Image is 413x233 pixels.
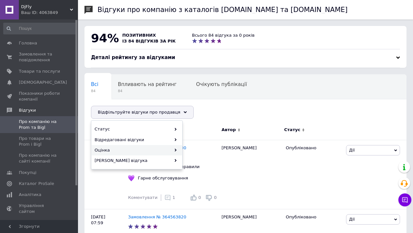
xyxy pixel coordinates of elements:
div: [PERSON_NAME] відгука [92,155,182,166]
span: Автор [222,127,236,133]
span: Покупці [19,170,36,176]
span: Дії [349,148,355,153]
span: Про товари на Prom і Bigl [19,136,60,147]
div: Відредаговані відгуки [92,135,182,145]
div: Опубліковані без коментаря [84,99,170,124]
span: 0 [198,195,201,200]
span: Управління сайтом [19,203,60,215]
div: [DATE] 19:00 [84,140,128,209]
span: Каталог ProSale [19,181,54,187]
span: Про компанію на Prom та Bigl [19,119,60,130]
span: Головна [19,40,37,46]
span: Товари та послуги [19,68,60,74]
span: Коментувати [128,195,157,200]
div: [PERSON_NAME] [218,140,283,209]
div: Гарне обслуговування [136,175,189,181]
span: Дії [349,217,355,222]
span: Замовлення та повідомлення [19,51,60,63]
div: Деталі рейтингу за відгуками [91,54,400,61]
img: :purple_heart: [128,175,135,181]
span: Всі [91,81,98,87]
input: Пошук [3,23,77,34]
span: Статус [284,127,301,133]
span: Впливають на рейтинг [118,81,177,87]
div: Всього 84 відгука за 0 років [192,32,255,38]
span: Відгуки [19,107,36,113]
span: 0 [214,195,216,200]
div: Ваш ID: 4063849 [21,10,78,16]
span: 94% [91,31,119,45]
span: [DEMOGRAPHIC_DATA] [19,80,67,85]
a: Замовлення № 364563820 [128,215,186,219]
span: Деталі рейтингу за відгуками [91,55,175,60]
div: Опубліковано [286,214,342,220]
span: Показники роботи компанії [19,91,60,102]
button: Чат з покупцем [398,193,411,206]
span: 84 [118,89,177,93]
span: із 84 відгуків за рік [122,39,176,43]
div: Статус [92,124,182,134]
span: Очікують публікації [196,81,247,87]
span: Про компанію на сайті компанії [19,153,60,164]
span: 84 [91,89,98,93]
h1: Відгуки про компанію з каталогів [DOMAIN_NAME] та [DOMAIN_NAME] [97,6,348,14]
span: Відфільтруйте відгуки про продавця [98,110,180,115]
div: Опубліковано [286,145,342,151]
span: Опубліковані без комен... [91,106,157,112]
span: 1 [173,195,175,200]
span: Аналітика [19,192,41,198]
span: позитивних [122,33,156,38]
div: Коментувати [128,195,157,201]
div: 1 [164,194,175,201]
div: Оцінка [92,145,182,155]
span: DjFly [21,4,70,10]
